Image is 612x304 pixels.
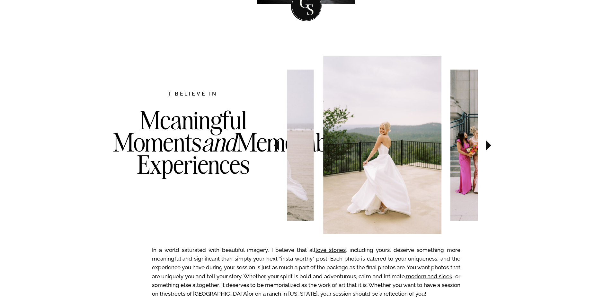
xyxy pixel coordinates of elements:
[113,109,274,202] h3: Meaningful Moments Memorable Experiences
[450,69,551,221] img: Bridesmaids in downtown
[152,246,460,301] p: In a world saturated with beautiful imagery, I believe that all , including yours, deserve someth...
[206,69,314,221] img: Bride and Groom just married
[135,90,252,99] h2: I believe in
[323,56,442,234] img: Wedding ceremony in front of the statue of liberty
[315,247,346,253] a: love stories
[406,273,452,280] a: modern and sleek
[168,290,249,297] a: streets of [GEOGRAPHIC_DATA]
[201,126,236,158] i: and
